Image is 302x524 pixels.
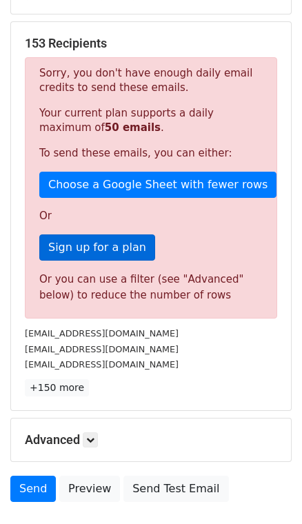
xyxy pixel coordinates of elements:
small: [EMAIL_ADDRESS][DOMAIN_NAME] [25,328,179,339]
a: Send Test Email [123,476,228,502]
small: [EMAIL_ADDRESS][DOMAIN_NAME] [25,359,179,370]
h5: 153 Recipients [25,36,277,51]
a: +150 more [25,379,89,396]
p: Your current plan supports a daily maximum of . [39,106,263,135]
iframe: Chat Widget [233,458,302,524]
h5: Advanced [25,432,277,447]
p: To send these emails, you can either: [39,146,263,161]
a: Sign up for a plan [39,234,155,261]
p: Or [39,209,263,223]
a: Send [10,476,56,502]
a: Choose a Google Sheet with fewer rows [39,172,276,198]
p: Sorry, you don't have enough daily email credits to send these emails. [39,66,263,95]
strong: 50 emails [105,121,161,134]
small: [EMAIL_ADDRESS][DOMAIN_NAME] [25,344,179,354]
a: Preview [59,476,120,502]
div: Or you can use a filter (see "Advanced" below) to reduce the number of rows [39,272,263,303]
